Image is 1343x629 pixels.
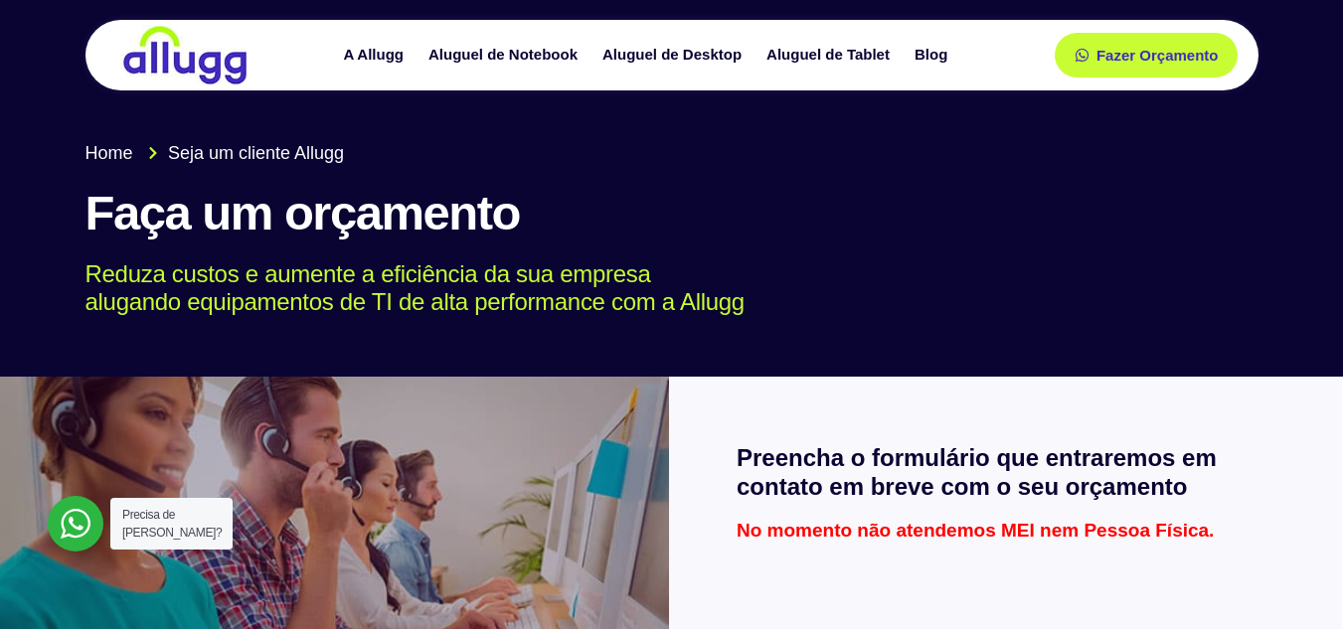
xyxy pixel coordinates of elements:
[120,25,250,85] img: locação de TI é Allugg
[85,140,133,167] span: Home
[333,38,419,73] a: A Allugg
[419,38,592,73] a: Aluguel de Notebook
[592,38,756,73] a: Aluguel de Desktop
[85,187,1259,240] h1: Faça um orçamento
[737,444,1275,502] h2: Preencha o formulário que entraremos em contato em breve com o seu orçamento
[1055,33,1239,78] a: Fazer Orçamento
[905,38,962,73] a: Blog
[163,140,344,167] span: Seja um cliente Allugg
[85,260,1230,318] p: Reduza custos e aumente a eficiência da sua empresa alugando equipamentos de TI de alta performan...
[737,521,1275,540] p: No momento não atendemos MEI nem Pessoa Física.
[122,508,222,540] span: Precisa de [PERSON_NAME]?
[1096,48,1219,63] span: Fazer Orçamento
[756,38,905,73] a: Aluguel de Tablet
